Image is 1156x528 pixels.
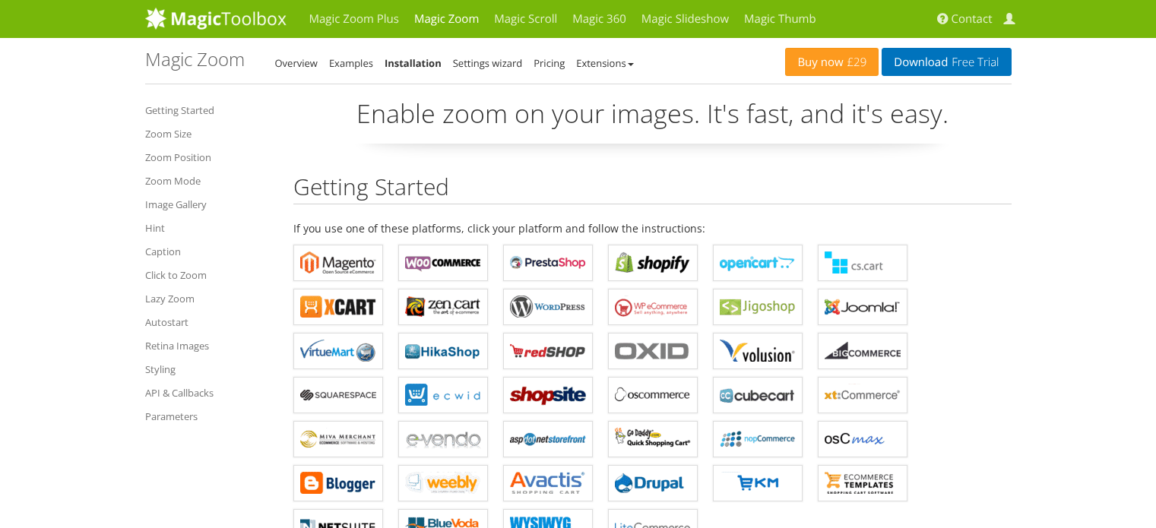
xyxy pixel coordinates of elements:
[825,472,901,495] b: Magic Zoom for ecommerce Templates
[534,56,565,70] a: Pricing
[615,428,691,451] b: Magic Zoom for GoDaddy Shopping Cart
[293,220,1012,237] p: If you use one of these platforms, click your platform and follow the instructions:
[145,360,271,378] a: Styling
[405,428,481,451] b: Magic Zoom for e-vendo
[608,333,698,369] a: Magic Zoom for OXID
[818,421,907,457] a: Magic Zoom for osCMax
[608,421,698,457] a: Magic Zoom for GoDaddy Shopping Cart
[398,421,488,457] a: Magic Zoom for e-vendo
[608,289,698,325] a: Magic Zoom for WP e-Commerce
[503,289,593,325] a: Magic Zoom for WordPress
[818,289,907,325] a: Magic Zoom for Joomla
[503,377,593,413] a: Magic Zoom for ShopSite
[510,296,586,318] b: Magic Zoom for WordPress
[398,333,488,369] a: Magic Zoom for HikaShop
[713,421,803,457] a: Magic Zoom for nopCommerce
[720,472,796,495] b: Magic Zoom for EKM
[503,465,593,501] a: Magic Zoom for Avactis
[145,266,271,284] a: Click to Zoom
[948,56,999,68] span: Free Trial
[844,56,867,68] span: £29
[398,377,488,413] a: Magic Zoom for ECWID
[825,428,901,451] b: Magic Zoom for osCMax
[405,384,481,406] b: Magic Zoom for ECWID
[576,56,633,70] a: Extensions
[300,296,376,318] b: Magic Zoom for X-Cart
[713,245,803,281] a: Magic Zoom for OpenCart
[300,384,376,406] b: Magic Zoom for Squarespace
[398,289,488,325] a: Magic Zoom for Zen Cart
[615,251,691,274] b: Magic Zoom for Shopify
[608,465,698,501] a: Magic Zoom for Drupal
[145,219,271,237] a: Hint
[713,289,803,325] a: Magic Zoom for Jigoshop
[615,472,691,495] b: Magic Zoom for Drupal
[825,296,901,318] b: Magic Zoom for Joomla
[608,377,698,413] a: Magic Zoom for osCommerce
[615,296,691,318] b: Magic Zoom for WP e-Commerce
[503,245,593,281] a: Magic Zoom for PrestaShop
[503,333,593,369] a: Magic Zoom for redSHOP
[293,333,383,369] a: Magic Zoom for VirtueMart
[818,465,907,501] a: Magic Zoom for ecommerce Templates
[405,296,481,318] b: Magic Zoom for Zen Cart
[293,96,1012,144] p: Enable zoom on your images. It's fast, and it's easy.
[145,101,271,119] a: Getting Started
[785,48,879,76] a: Buy now£29
[503,421,593,457] a: Magic Zoom for AspDotNetStorefront
[145,172,271,190] a: Zoom Mode
[293,174,1012,204] h2: Getting Started
[145,148,271,166] a: Zoom Position
[825,251,901,274] b: Magic Zoom for CS-Cart
[405,251,481,274] b: Magic Zoom for WooCommerce
[293,421,383,457] a: Magic Zoom for Miva Merchant
[145,195,271,213] a: Image Gallery
[615,384,691,406] b: Magic Zoom for osCommerce
[713,465,803,501] a: Magic Zoom for EKM
[453,56,523,70] a: Settings wizard
[145,49,245,69] h1: Magic Zoom
[818,245,907,281] a: Magic Zoom for CS-Cart
[510,340,586,362] b: Magic Zoom for redSHOP
[293,289,383,325] a: Magic Zoom for X-Cart
[385,56,442,70] a: Installation
[405,472,481,495] b: Magic Zoom for Weebly
[145,384,271,402] a: API & Callbacks
[818,333,907,369] a: Magic Zoom for Bigcommerce
[510,472,586,495] b: Magic Zoom for Avactis
[300,251,376,274] b: Magic Zoom for Magento
[952,11,993,27] span: Contact
[300,472,376,495] b: Magic Zoom for Blogger
[398,245,488,281] a: Magic Zoom for WooCommerce
[405,340,481,362] b: Magic Zoom for HikaShop
[720,428,796,451] b: Magic Zoom for nopCommerce
[145,125,271,143] a: Zoom Size
[145,407,271,425] a: Parameters
[825,384,901,406] b: Magic Zoom for xt:Commerce
[293,245,383,281] a: Magic Zoom for Magento
[615,340,691,362] b: Magic Zoom for OXID
[882,48,1011,76] a: DownloadFree Trial
[145,242,271,261] a: Caption
[275,56,318,70] a: Overview
[300,428,376,451] b: Magic Zoom for Miva Merchant
[293,377,383,413] a: Magic Zoom for Squarespace
[818,377,907,413] a: Magic Zoom for xt:Commerce
[720,296,796,318] b: Magic Zoom for Jigoshop
[145,289,271,308] a: Lazy Zoom
[145,337,271,355] a: Retina Images
[825,340,901,362] b: Magic Zoom for Bigcommerce
[720,384,796,406] b: Magic Zoom for CubeCart
[608,245,698,281] a: Magic Zoom for Shopify
[398,465,488,501] a: Magic Zoom for Weebly
[510,384,586,406] b: Magic Zoom for ShopSite
[145,7,287,30] img: MagicToolbox.com - Image tools for your website
[293,465,383,501] a: Magic Zoom for Blogger
[713,377,803,413] a: Magic Zoom for CubeCart
[720,340,796,362] b: Magic Zoom for Volusion
[720,251,796,274] b: Magic Zoom for OpenCart
[510,428,586,451] b: Magic Zoom for AspDotNetStorefront
[713,333,803,369] a: Magic Zoom for Volusion
[329,56,373,70] a: Examples
[145,313,271,331] a: Autostart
